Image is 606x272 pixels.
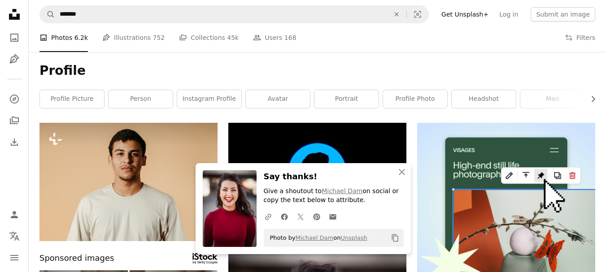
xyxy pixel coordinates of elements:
a: instagram profile [177,90,241,108]
a: Photos [5,29,23,47]
a: man [520,90,584,108]
a: headshot [452,90,516,108]
a: profile photo [383,90,447,108]
span: Sponsored images [39,252,114,265]
a: Share on Twitter [292,207,309,225]
p: Give a shoutout to on social or copy the text below to attribute. [264,187,404,205]
img: a man in a white shirt is posing for a picture [39,123,218,241]
a: Collections 45k [179,23,239,52]
span: 45k [227,33,239,43]
button: scroll list to the right [585,90,595,108]
a: person [109,90,173,108]
a: profile picture [40,90,104,108]
a: Illustrations [5,50,23,68]
button: Language [5,227,23,245]
a: avatar [246,90,310,108]
a: Download History [5,133,23,151]
a: a man in a white shirt is posing for a picture [39,178,218,186]
h3: Say thanks! [264,170,404,183]
span: 168 [284,33,296,43]
a: Share over email [325,207,341,225]
button: Filters [565,23,595,52]
button: Menu [5,249,23,267]
span: Photo by on [266,231,367,245]
a: Share on Pinterest [309,207,325,225]
a: Users 168 [253,23,296,52]
a: portrait [314,90,379,108]
a: Illustrations 752 [102,23,165,52]
button: Clear [387,6,406,23]
button: Copy to clipboard [388,230,403,246]
a: Unsplash [340,234,367,241]
form: Find visuals sitewide [39,5,429,23]
span: 752 [153,33,165,43]
a: Log in [494,7,523,22]
a: Get Unsplash+ [436,7,494,22]
img: silhouette of man illustration [228,123,406,223]
a: Explore [5,90,23,108]
h1: Profile [39,63,595,79]
a: Share on Facebook [276,207,292,225]
button: Visual search [407,6,428,23]
a: Michael Dam [322,187,362,194]
a: Michael Dam [296,234,334,241]
a: Collections [5,112,23,130]
a: Log in / Sign up [5,206,23,224]
button: Search Unsplash [40,6,55,23]
button: Submit an image [531,7,595,22]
